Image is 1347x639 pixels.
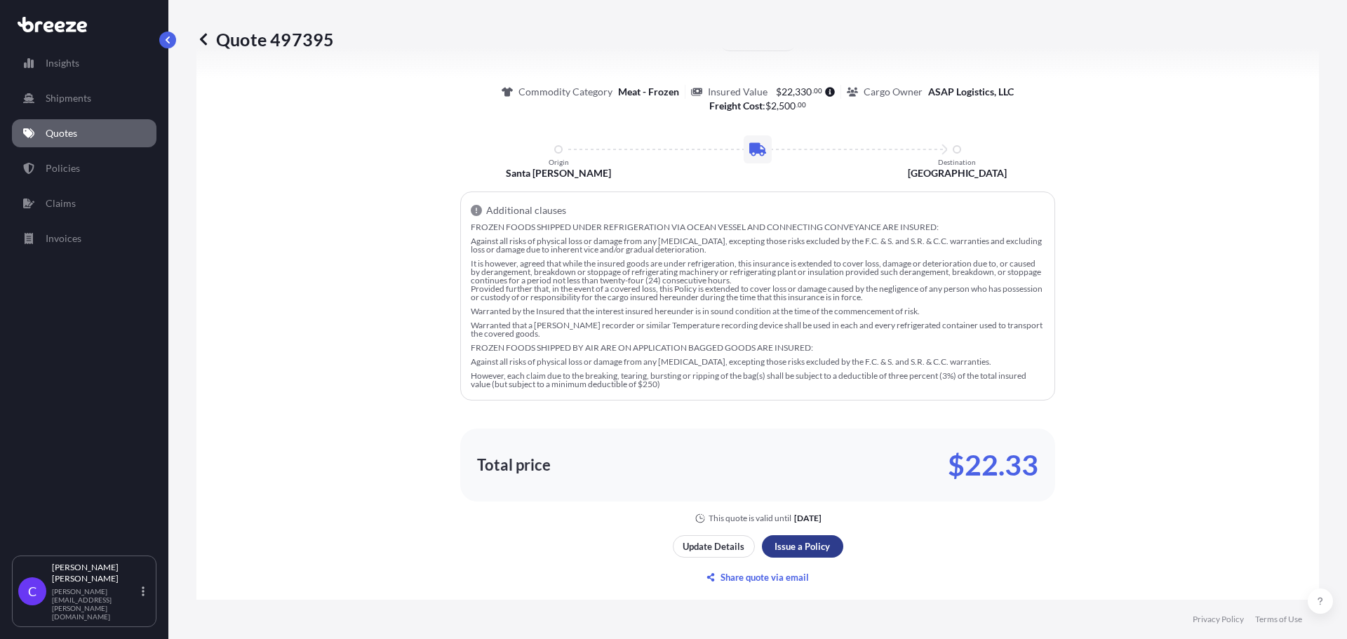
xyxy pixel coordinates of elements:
[12,154,156,182] a: Policies
[938,158,976,166] p: Destination
[12,49,156,77] a: Insights
[776,87,782,97] span: $
[471,321,1045,338] p: Warranted that a [PERSON_NAME] recorder or similar Temperature recording device shall be used in ...
[471,237,1045,254] p: Against all risks of physical loss or damage from any [MEDICAL_DATA], excepting those risks exclu...
[52,562,139,584] p: [PERSON_NAME] [PERSON_NAME]
[795,87,812,97] span: 330
[12,84,156,112] a: Shipments
[46,56,79,70] p: Insights
[779,101,796,111] span: 500
[46,231,81,245] p: Invoices
[762,535,843,558] button: Issue a Policy
[775,539,830,553] p: Issue a Policy
[796,102,798,107] span: .
[721,570,809,584] p: Share quote via email
[777,101,779,111] span: ,
[771,101,777,111] span: 2
[12,224,156,253] a: Invoices
[28,584,36,598] span: C
[782,87,793,97] span: 22
[948,454,1038,476] p: $22.33
[1193,614,1244,625] a: Privacy Policy
[814,88,822,93] span: 00
[46,196,76,210] p: Claims
[471,358,1045,366] p: Against all risks of physical loss or damage from any [MEDICAL_DATA], excepting those risks exclu...
[1255,614,1302,625] a: Terms of Use
[673,535,755,558] button: Update Details
[765,101,771,111] span: $
[798,102,806,107] span: 00
[549,158,569,166] p: Origin
[12,119,156,147] a: Quotes
[486,203,566,217] p: Additional clauses
[46,126,77,140] p: Quotes
[709,99,807,113] p: :
[864,85,923,99] p: Cargo Owner
[928,85,1014,99] p: ASAP Logistics, LLC
[518,85,612,99] p: Commodity Category
[709,100,763,112] b: Freight Cost
[46,91,91,105] p: Shipments
[812,88,814,93] span: .
[471,372,1045,389] p: However, each claim due to the breaking, tearing, bursting or ripping of the bag(s) shall be subj...
[683,539,744,553] p: Update Details
[908,166,1007,180] p: [GEOGRAPHIC_DATA]
[618,85,679,99] p: Meat - Frozen
[471,344,1045,352] p: FROZEN FOODS SHIPPED BY AIR ARE ON APPLICATION BAGGED GOODS ARE INSURED:
[477,458,551,472] p: Total price
[471,307,1045,316] p: Warranted by the Insured that the interest insured hereunder is in sound condition at the time of...
[673,566,843,588] button: Share quote via email
[708,85,768,99] p: Insured Value
[471,260,1045,302] p: It is however, agreed that while the insured goods are under refrigeration, this insurance is ext...
[506,166,611,180] p: Santa [PERSON_NAME]
[46,161,80,175] p: Policies
[794,513,822,524] p: [DATE]
[12,189,156,217] a: Claims
[52,587,139,621] p: [PERSON_NAME][EMAIL_ADDRESS][PERSON_NAME][DOMAIN_NAME]
[793,87,795,97] span: ,
[471,223,1045,231] p: FROZEN FOODS SHIPPED UNDER REFRIGERATION VIA OCEAN VESSEL AND CONNECTING CONVEYANCE ARE INSURED:
[709,513,791,524] p: This quote is valid until
[196,28,334,51] p: Quote 497395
